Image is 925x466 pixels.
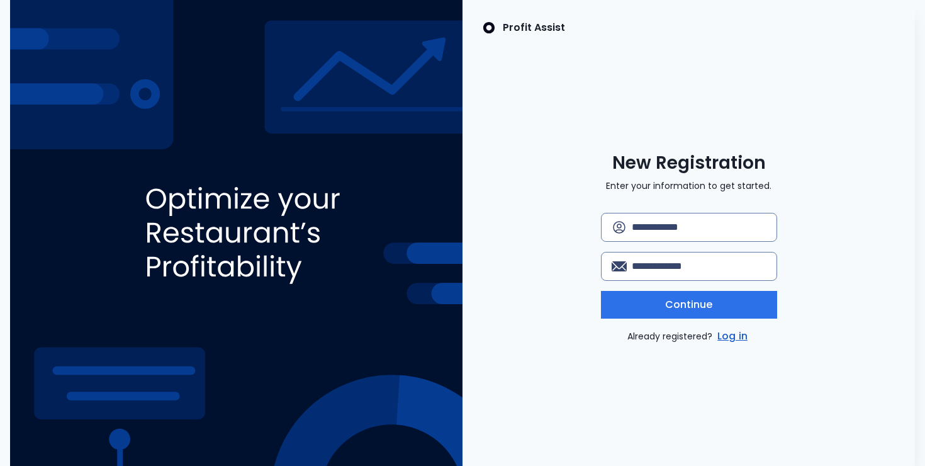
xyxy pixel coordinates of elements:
a: Log in [715,329,750,344]
span: Continue [665,297,713,312]
p: Enter your information to get started. [606,179,771,193]
p: Already registered? [627,329,750,344]
span: New Registration [612,152,766,174]
button: Continue [601,291,777,319]
p: Profit Assist [503,20,565,35]
img: SpotOn Logo [483,20,495,35]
